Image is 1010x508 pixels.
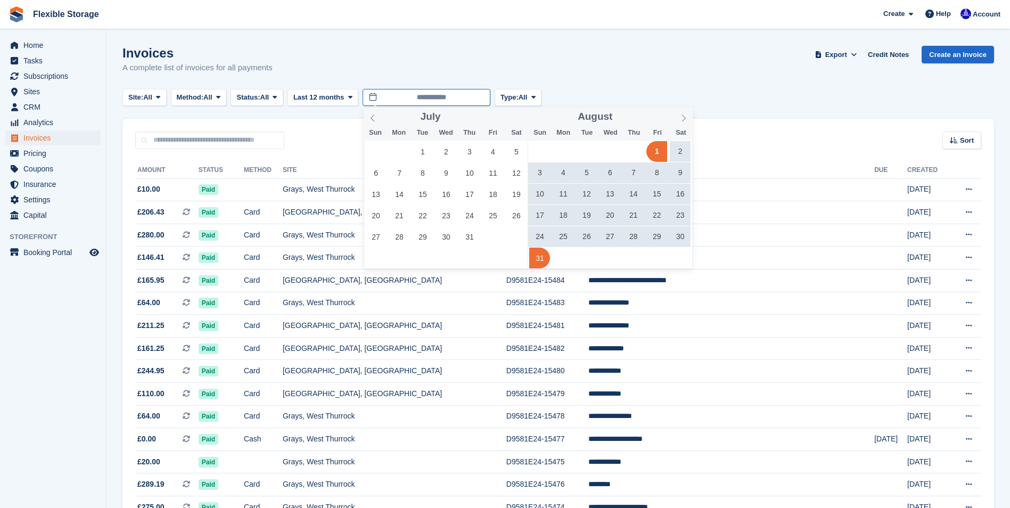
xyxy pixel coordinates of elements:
[529,162,550,183] span: August 3, 2025
[482,184,503,204] span: July 18, 2025
[283,292,506,315] td: Grays, West Thurrock
[529,184,550,204] span: August 10, 2025
[283,473,506,496] td: Grays, West Thurrock
[907,247,950,269] td: [DATE]
[137,433,156,445] span: £0.00
[575,129,598,136] span: Tue
[505,129,528,136] span: Sat
[244,247,283,269] td: Card
[646,226,667,247] span: August 29, 2025
[459,184,480,204] span: July 17, 2025
[199,184,218,195] span: Paid
[506,292,588,315] td: D9581E24-15483
[907,450,950,473] td: [DATE]
[199,457,218,468] span: Paid
[646,205,667,226] span: August 22, 2025
[199,275,218,286] span: Paid
[506,162,527,183] span: July 12, 2025
[366,205,387,226] span: July 20, 2025
[143,92,152,103] span: All
[23,177,87,192] span: Insurance
[459,162,480,183] span: July 10, 2025
[576,205,597,226] span: August 19, 2025
[482,141,503,162] span: July 4, 2025
[481,129,505,136] span: Fri
[553,184,573,204] span: August 11, 2025
[506,269,588,292] td: D9581E24-15484
[199,252,218,263] span: Paid
[907,269,950,292] td: [DATE]
[199,162,244,179] th: Status
[199,230,218,241] span: Paid
[907,337,950,360] td: [DATE]
[5,38,101,53] a: menu
[506,337,588,360] td: D9581E24-15482
[23,146,87,161] span: Pricing
[553,226,573,247] span: August 25, 2025
[122,89,167,106] button: Site: All
[506,405,588,428] td: D9581E24-15478
[600,184,620,204] span: August 13, 2025
[283,224,506,247] td: Grays, West Thurrock
[410,129,434,136] span: Tue
[600,205,620,226] span: August 20, 2025
[389,205,410,226] span: July 21, 2025
[244,269,283,292] td: Card
[907,201,950,224] td: [DATE]
[23,245,87,260] span: Booking Portal
[283,405,506,428] td: Grays, West Thurrock
[413,226,433,247] span: July 29, 2025
[907,428,950,451] td: [DATE]
[137,479,165,490] span: £289.19
[283,162,506,179] th: Site
[907,224,950,247] td: [DATE]
[670,162,691,183] span: August 9, 2025
[122,46,273,60] h1: Invoices
[203,92,212,103] span: All
[506,428,588,451] td: D9581E24-15477
[413,162,433,183] span: July 8, 2025
[434,129,458,136] span: Wed
[199,343,218,354] span: Paid
[612,111,646,122] input: Year
[23,100,87,114] span: CRM
[907,162,950,179] th: Created
[506,383,588,406] td: D9581E24-15479
[9,6,24,22] img: stora-icon-8386f47178a22dfd0bd8f6a31ec36ba5ce8667c1dd55bd0f319d3a0aa187defe.svg
[413,184,433,204] span: July 15, 2025
[436,184,456,204] span: July 16, 2025
[459,141,480,162] span: July 3, 2025
[199,411,218,422] span: Paid
[283,360,506,383] td: [GEOGRAPHIC_DATA], [GEOGRAPHIC_DATA]
[137,411,160,422] span: £64.00
[5,130,101,145] a: menu
[553,162,573,183] span: August 4, 2025
[623,184,644,204] span: August 14, 2025
[825,50,847,60] span: Export
[283,269,506,292] td: [GEOGRAPHIC_DATA], [GEOGRAPHIC_DATA]
[922,46,994,63] a: Create an Invoice
[389,184,410,204] span: July 14, 2025
[283,201,506,224] td: [GEOGRAPHIC_DATA], [GEOGRAPHIC_DATA]
[244,315,283,338] td: Card
[137,365,165,376] span: £244.95
[907,405,950,428] td: [DATE]
[482,205,503,226] span: July 25, 2025
[506,360,588,383] td: D9581E24-15480
[283,315,506,338] td: [GEOGRAPHIC_DATA], [GEOGRAPHIC_DATA]
[244,428,283,451] td: Cash
[137,320,165,331] span: £211.25
[576,184,597,204] span: August 12, 2025
[199,298,218,308] span: Paid
[23,69,87,84] span: Subscriptions
[670,226,691,247] span: August 30, 2025
[459,226,480,247] span: July 31, 2025
[436,162,456,183] span: July 9, 2025
[646,129,669,136] span: Fri
[599,129,622,136] span: Wed
[553,205,573,226] span: August 18, 2025
[5,245,101,260] a: menu
[5,84,101,99] a: menu
[623,205,644,226] span: August 21, 2025
[506,205,527,226] span: July 26, 2025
